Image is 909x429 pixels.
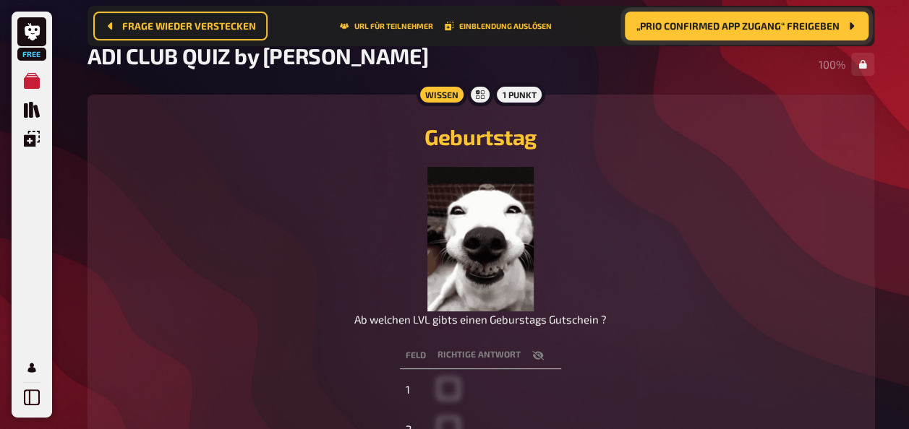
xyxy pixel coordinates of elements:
[445,22,552,30] button: Einblendung auslösen
[17,66,46,95] a: Meine Quizze
[105,123,857,149] h2: Geburtstag
[493,83,545,106] div: 1 Punkt
[819,58,845,71] span: 100 %
[17,124,46,153] a: Einblendungen
[340,22,433,30] button: URL für Teilnehmer
[416,83,466,106] div: Wissen
[427,167,534,311] img: image
[625,12,869,40] button: „Prio CONFIRMED APP Zugang“ freigeben
[432,342,561,369] th: Richtige Antwort
[17,353,46,382] a: Mein Konto
[93,12,268,40] button: Frage wieder verstecken
[19,50,45,58] span: Free
[122,21,256,31] span: Frage wieder verstecken
[17,95,46,124] a: Quiz Sammlung
[88,43,429,69] span: ADI CLUB QUIZ by [PERSON_NAME]
[636,21,840,31] span: „Prio CONFIRMED APP Zugang“ freigeben
[400,342,432,369] th: Feld
[354,313,607,326] span: Ab welchen LVL gibts einen Geburstags Gutschein ?
[400,372,432,409] td: 1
